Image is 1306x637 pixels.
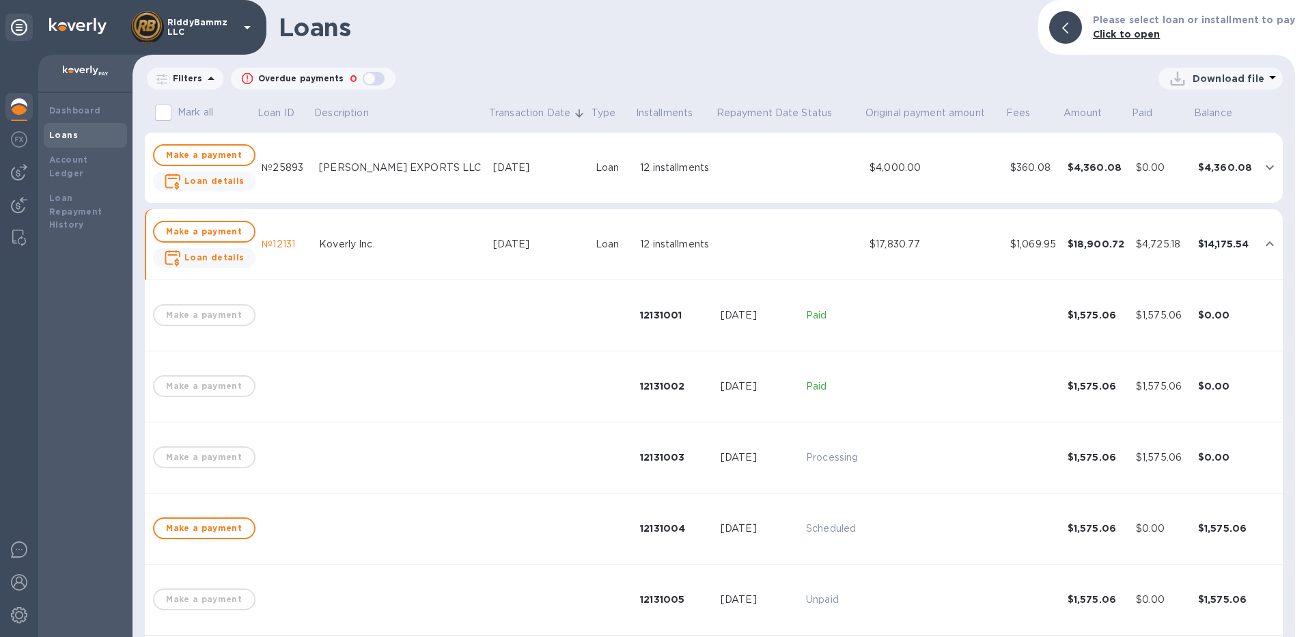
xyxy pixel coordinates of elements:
[1136,237,1187,252] div: $4,725.18
[279,13,1027,42] h1: Loans
[49,193,102,230] b: Loan Repayment History
[315,106,369,120] p: Description
[1068,308,1125,322] div: $1,575.06
[49,18,107,34] img: Logo
[258,106,312,120] span: Loan ID
[350,72,357,86] p: 0
[493,161,585,175] div: [DATE]
[591,106,615,120] p: Type
[806,379,859,394] p: Paid
[489,106,588,120] span: Transaction Date
[1093,29,1161,40] b: Click to open
[315,106,387,120] span: Description
[806,593,859,607] p: Unpaid
[49,105,101,116] b: Dashboard
[1132,106,1153,120] p: Paid
[1063,106,1119,120] span: Amount
[1198,521,1253,535] div: $1,575.06
[806,521,859,536] p: Scheduled
[870,161,999,175] div: $4,000.00
[1093,14,1295,25] b: Please select loan or installment to pay
[153,517,255,539] button: Make a payment
[1198,379,1253,393] div: $0.00
[1260,234,1280,254] button: expand row
[319,237,482,252] div: Koverly Inc.
[153,248,255,268] button: Loan details
[1193,72,1264,85] p: Download file
[640,237,710,252] div: 12 installments
[262,237,308,252] div: №12131
[1136,450,1187,465] div: $1,575.06
[1136,593,1187,607] div: $0.00
[489,106,570,120] p: Transaction Date
[640,521,710,535] div: 12131004
[870,237,999,252] div: $17,830.77
[865,106,985,120] p: Original payment amount
[167,72,203,84] p: Filters
[493,237,585,252] div: [DATE]
[1198,450,1253,464] div: $0.00
[596,161,629,175] div: Loan
[184,176,245,186] b: Loan details
[806,308,859,323] p: Paid
[1010,161,1057,175] div: $360.08
[1068,450,1125,464] div: $1,575.06
[640,450,710,464] div: 12131003
[1068,237,1125,251] div: $18,900.72
[1194,106,1232,120] p: Balance
[865,106,1003,120] span: Original payment amount
[640,161,710,175] div: 12 installments
[1136,379,1187,394] div: $1,575.06
[165,223,243,240] span: Make a payment
[591,106,633,120] span: Type
[717,106,799,120] p: Repayment Date
[178,105,213,120] p: Mark all
[1198,308,1253,322] div: $0.00
[1198,161,1253,174] div: $4,360.08
[153,172,255,191] button: Loan details
[1132,106,1171,120] span: Paid
[1006,106,1048,120] span: Fees
[153,144,255,166] button: Make a payment
[184,252,245,262] b: Loan details
[721,308,795,323] div: [DATE]
[49,154,88,178] b: Account Ledger
[1136,161,1187,175] div: $0.00
[153,221,255,243] button: Make a payment
[1068,379,1125,393] div: $1,575.06
[636,106,711,120] span: Installments
[258,106,294,120] p: Loan ID
[721,379,795,394] div: [DATE]
[1010,237,1057,252] div: $1,069.95
[1260,157,1280,178] button: expand row
[640,308,710,322] div: 12131001
[11,131,27,148] img: Foreign exchange
[806,450,859,465] p: Processing
[721,450,795,465] div: [DATE]
[1068,161,1125,174] div: $4,360.08
[1136,521,1187,536] div: $0.00
[1063,106,1101,120] p: Amount
[165,147,243,163] span: Make a payment
[636,106,693,120] p: Installments
[1068,521,1125,535] div: $1,575.06
[167,18,236,37] p: RiddyBammz LLC
[262,161,308,175] div: №25893
[1068,593,1125,606] div: $1,575.06
[165,520,243,537] span: Make a payment
[258,72,344,85] p: Overdue payments
[640,593,710,606] div: 12131005
[1198,593,1253,606] div: $1,575.06
[319,161,482,175] div: [PERSON_NAME] EXPORTS LLC
[1006,106,1031,120] p: Fees
[49,130,78,140] b: Loans
[596,237,629,252] div: Loan
[802,106,833,120] p: Status
[721,593,795,607] div: [DATE]
[640,379,710,393] div: 12131002
[721,521,795,536] div: [DATE]
[231,68,395,90] button: Overdue payments0
[1198,237,1253,251] div: $14,175.54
